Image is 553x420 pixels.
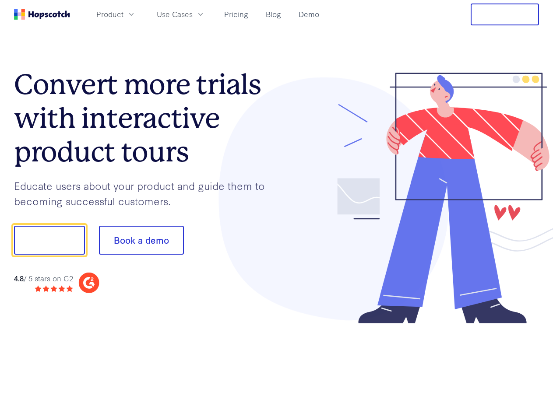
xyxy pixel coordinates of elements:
h1: Convert more trials with interactive product tours [14,68,277,168]
p: Educate users about your product and guide them to becoming successful customers. [14,178,277,208]
a: Blog [262,7,285,21]
span: Use Cases [157,9,193,20]
span: Product [96,9,123,20]
button: Free Trial [471,3,539,25]
button: Book a demo [99,226,184,255]
button: Product [91,7,141,21]
a: Demo [295,7,323,21]
button: Use Cases [151,7,210,21]
div: / 5 stars on G2 [14,273,73,284]
a: Home [14,9,70,20]
button: Show me! [14,226,85,255]
a: Pricing [221,7,252,21]
strong: 4.8 [14,273,24,283]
